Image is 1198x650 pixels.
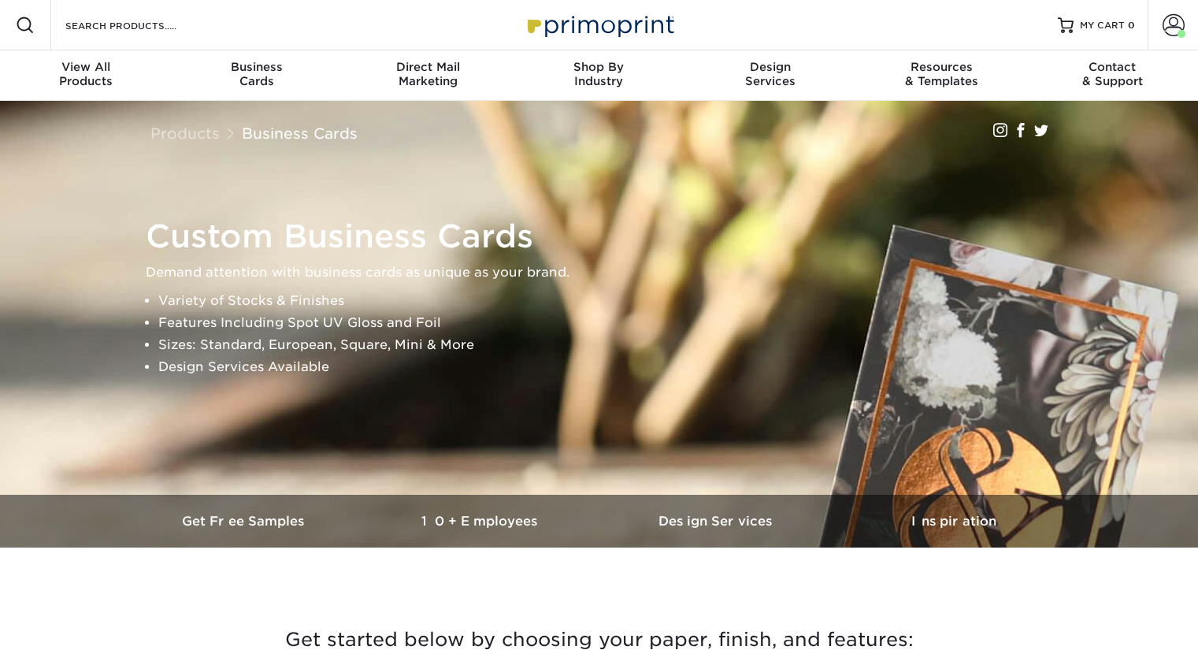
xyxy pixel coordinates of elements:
[1027,50,1198,101] a: Contact& Support
[1027,60,1198,88] div: & Support
[684,50,855,101] a: DesignServices
[1080,19,1125,32] span: MY CART
[1128,20,1135,31] span: 0
[855,60,1026,88] div: & Templates
[171,60,342,74] span: Business
[127,495,363,548] a: Get Free Samples
[855,50,1026,101] a: Resources& Templates
[127,514,363,529] h3: Get Free Samples
[684,60,855,88] div: Services
[158,334,1067,356] li: Sizes: Standard, European, Square, Mini & More
[514,60,684,74] span: Shop By
[599,514,836,529] h3: Design Services
[64,16,217,35] input: SEARCH PRODUCTS.....
[146,262,1067,284] p: Demand attention with business cards as unique as your brand.
[343,60,514,74] span: Direct Mail
[836,514,1072,529] h3: Inspiration
[363,514,599,529] h3: 10+ Employees
[684,60,855,74] span: Design
[521,8,678,42] img: Primoprint
[343,50,514,101] a: Direct MailMarketing
[242,124,358,142] a: Business Cards
[514,60,684,88] div: Industry
[158,356,1067,378] li: Design Services Available
[158,290,1067,312] li: Variety of Stocks & Finishes
[363,495,599,548] a: 10+ Employees
[836,495,1072,548] a: Inspiration
[171,50,342,101] a: BusinessCards
[158,312,1067,334] li: Features Including Spot UV Gloss and Foil
[599,495,836,548] a: Design Services
[1027,60,1198,74] span: Contact
[150,124,220,142] a: Products
[343,60,514,88] div: Marketing
[171,60,342,88] div: Cards
[855,60,1026,74] span: Resources
[514,50,684,101] a: Shop ByIndustry
[146,217,1067,255] h1: Custom Business Cards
